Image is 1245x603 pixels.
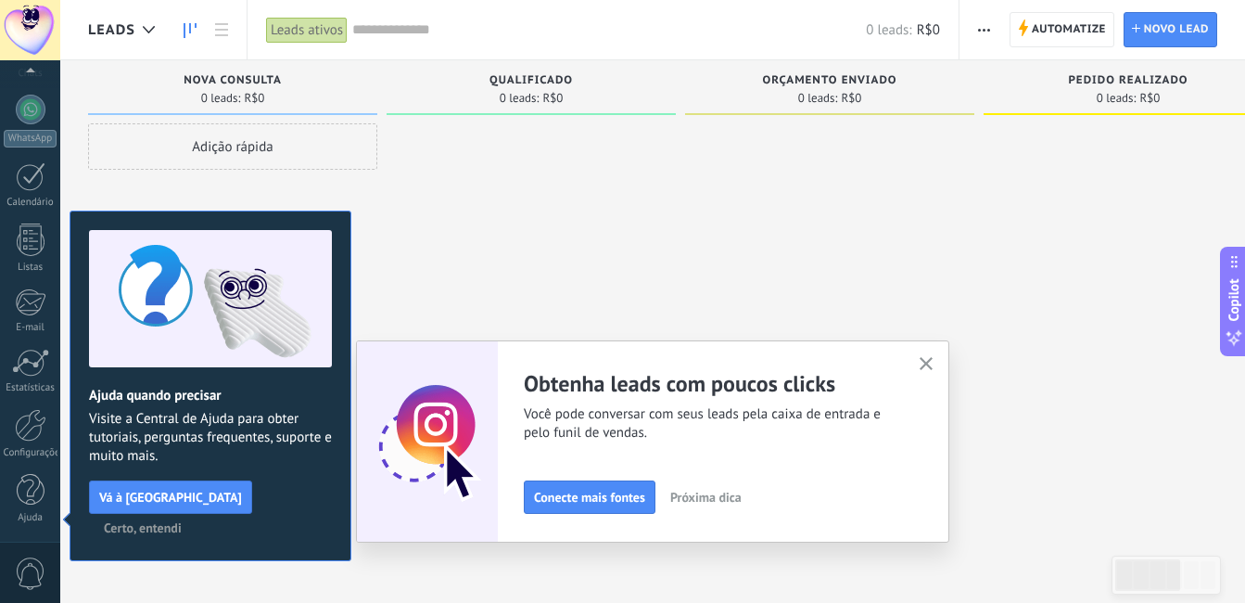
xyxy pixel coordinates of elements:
button: Certo, entendi [95,514,190,542]
div: Leads ativos [266,17,348,44]
div: Qualificado [396,74,667,90]
div: WhatsApp [4,130,57,148]
span: Você pode conversar com seus leads pela caixa de entrada e pelo funil de vendas. [524,405,896,443]
div: Nova consulta [97,74,368,90]
span: Vá à [GEOGRAPHIC_DATA] [99,491,242,504]
button: Conecte mais fontes [524,481,655,514]
span: Copilot [1225,279,1243,322]
span: Certo, entendi [104,521,182,534]
span: R$0 [244,93,264,104]
span: Conecte mais fontes [534,491,645,504]
span: 0 leads: [1097,93,1137,104]
span: R$0 [917,21,940,39]
a: Leads [174,12,206,48]
span: Nova consulta [184,74,282,87]
span: Leads [88,21,135,39]
button: Próxima dica [662,483,750,511]
span: R$0 [841,93,861,104]
span: 0 leads: [500,93,540,104]
div: Calendário [4,197,57,209]
div: Estatísticas [4,382,57,394]
span: 0 leads: [201,93,241,104]
a: Novo lead [1124,12,1217,47]
span: Próxima dica [670,491,742,504]
button: Mais [971,12,997,47]
span: R$0 [542,93,563,104]
div: Ajuda [4,512,57,524]
div: Adição rápida [88,123,377,170]
span: Novo lead [1144,13,1209,46]
span: R$0 [1139,93,1160,104]
span: Pedido realizado [1068,74,1188,87]
div: Configurações [4,447,57,459]
div: Listas [4,262,57,274]
span: Orçamento enviado [762,74,896,87]
span: Automatize [1032,13,1106,46]
span: Qualificado [489,74,573,87]
span: 0 leads: [866,21,911,39]
h2: Ajuda quando precisar [89,387,332,404]
a: Lista [206,12,237,48]
span: 0 leads: [798,93,838,104]
div: Orçamento enviado [694,74,965,90]
div: E-mail [4,322,57,334]
span: Visite a Central de Ajuda para obter tutoriais, perguntas frequentes, suporte e muito mais. [89,410,332,466]
button: Vá à [GEOGRAPHIC_DATA] [89,481,252,514]
a: Automatize [1010,12,1114,47]
h2: Obtenha leads com poucos clicks [524,369,896,398]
